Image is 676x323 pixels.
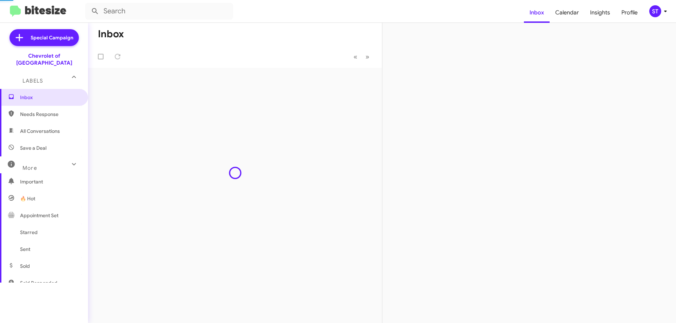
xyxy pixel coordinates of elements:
[649,5,661,17] div: ST
[20,263,30,270] span: Sold
[98,28,124,40] h1: Inbox
[353,52,357,61] span: «
[20,178,80,185] span: Important
[361,50,374,64] button: Next
[31,34,73,41] span: Special Campaign
[23,165,37,171] span: More
[349,50,362,64] button: Previous
[20,195,35,202] span: 🔥 Hot
[85,3,233,20] input: Search
[550,2,584,23] a: Calendar
[350,50,374,64] nav: Page navigation example
[20,229,38,236] span: Starred
[524,2,550,23] a: Inbox
[20,111,80,118] span: Needs Response
[20,279,57,286] span: Sold Responded
[10,29,79,46] a: Special Campaign
[584,2,616,23] a: Insights
[23,78,43,84] span: Labels
[20,144,46,151] span: Save a Deal
[20,246,30,253] span: Sent
[20,212,58,219] span: Appointment Set
[643,5,668,17] button: ST
[616,2,643,23] a: Profile
[20,94,80,101] span: Inbox
[20,128,60,135] span: All Conversations
[365,52,369,61] span: »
